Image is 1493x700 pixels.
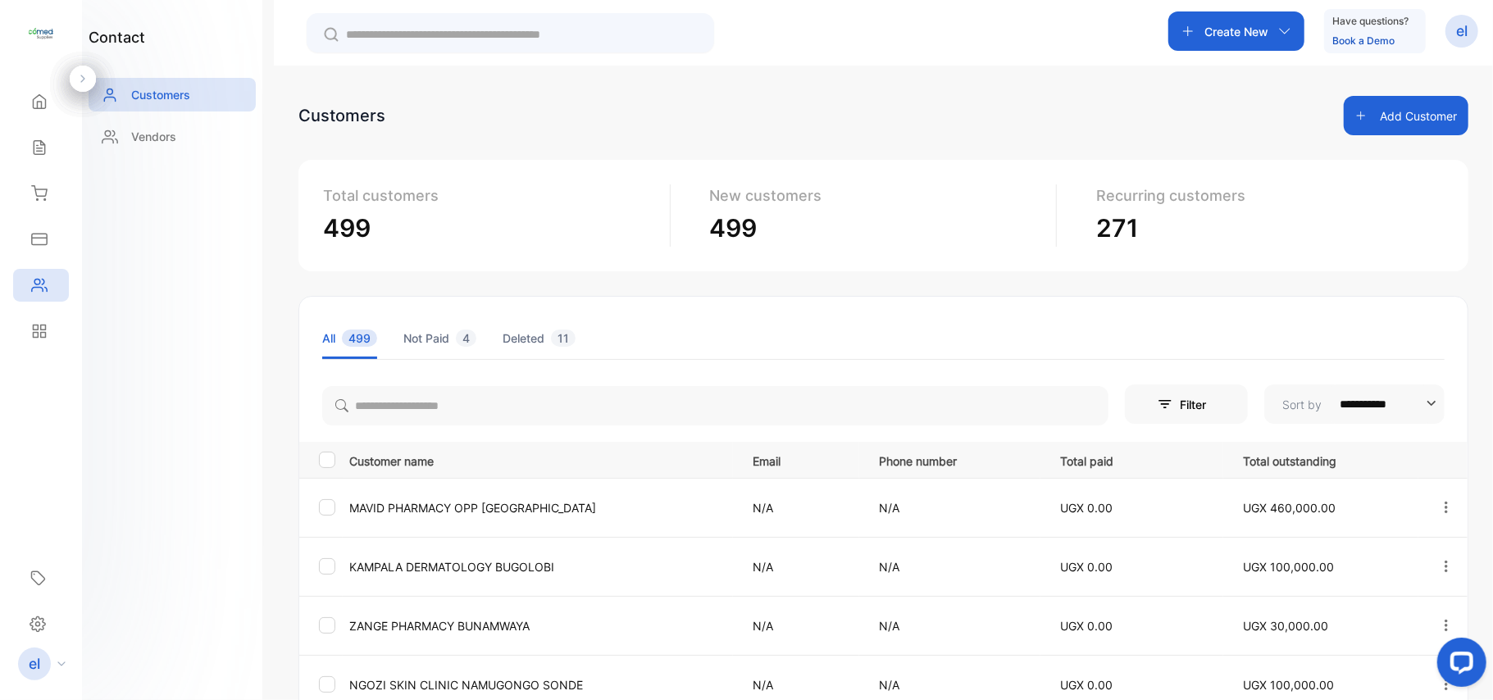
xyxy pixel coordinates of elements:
[1445,11,1478,51] button: el
[1060,560,1113,574] span: UGX 0.00
[323,210,657,247] p: 499
[710,184,1044,207] p: New customers
[1332,34,1395,47] a: Book a Demo
[1096,210,1431,247] p: 271
[753,449,845,470] p: Email
[1282,396,1322,413] p: Sort by
[349,499,732,516] p: MAVID PHARMACY OPP [GEOGRAPHIC_DATA]
[1243,501,1336,515] span: UGX 460,000.00
[349,558,732,575] p: KAMPALA DERMATOLOGY BUGOLOBI
[1168,11,1304,51] button: Create New
[503,317,576,359] li: Deleted
[879,499,1026,516] p: N/A
[879,617,1026,634] p: N/A
[29,21,53,46] img: logo
[456,330,476,347] span: 4
[1456,20,1468,42] p: el
[89,120,256,153] a: Vendors
[1243,560,1334,574] span: UGX 100,000.00
[131,128,176,145] p: Vendors
[879,676,1026,693] p: N/A
[551,330,576,347] span: 11
[403,317,476,359] li: Not Paid
[1243,449,1404,470] p: Total outstanding
[879,558,1026,575] p: N/A
[1204,23,1268,40] p: Create New
[342,330,377,347] span: 499
[1096,184,1431,207] p: Recurring customers
[349,449,732,470] p: Customer name
[1060,501,1113,515] span: UGX 0.00
[1424,631,1493,700] iframe: LiveChat chat widget
[1332,13,1409,30] p: Have questions?
[89,78,256,111] a: Customers
[1243,678,1334,692] span: UGX 100,000.00
[1243,619,1328,633] span: UGX 30,000.00
[879,449,1026,470] p: Phone number
[753,558,845,575] p: N/A
[298,103,385,128] div: Customers
[29,653,40,675] p: el
[1344,96,1468,135] button: Add Customer
[1060,449,1209,470] p: Total paid
[322,317,377,359] li: All
[89,26,145,48] h1: contact
[753,499,845,516] p: N/A
[349,617,732,634] p: ZANGE PHARMACY BUNAMWAYA
[753,617,845,634] p: N/A
[131,86,190,103] p: Customers
[1060,619,1113,633] span: UGX 0.00
[710,210,1044,247] p: 499
[349,676,732,693] p: NGOZI SKIN CLINIC NAMUGONGO SONDE
[1060,678,1113,692] span: UGX 0.00
[323,184,657,207] p: Total customers
[753,676,845,693] p: N/A
[1264,384,1445,424] button: Sort by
